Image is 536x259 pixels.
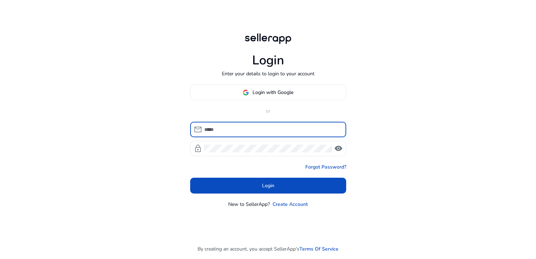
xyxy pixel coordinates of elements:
[273,201,308,208] a: Create Account
[253,89,293,96] span: Login with Google
[190,107,346,115] p: or
[262,182,274,189] span: Login
[194,125,202,134] span: mail
[222,70,314,77] p: Enter your details to login to your account
[334,144,343,153] span: visibility
[252,53,284,68] h1: Login
[194,144,202,153] span: lock
[190,84,346,100] button: Login with Google
[305,163,346,171] a: Forgot Password?
[190,178,346,194] button: Login
[299,245,338,253] a: Terms Of Service
[243,89,249,96] img: google-logo.svg
[228,201,270,208] p: New to SellerApp?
